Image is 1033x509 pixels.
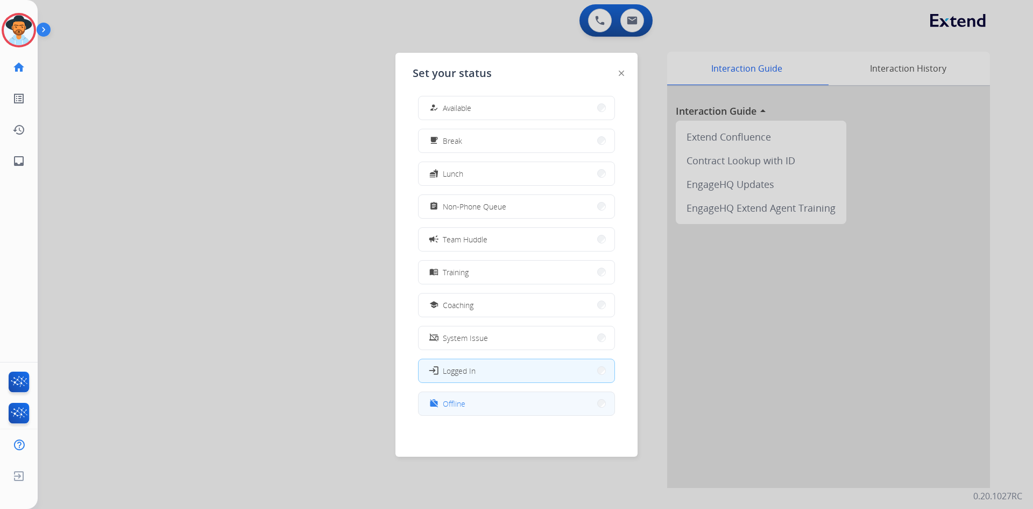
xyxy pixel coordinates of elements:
[12,61,25,74] mat-icon: home
[429,169,438,178] mat-icon: fastfood
[419,392,614,415] button: Offline
[973,490,1022,503] p: 0.20.1027RC
[419,162,614,185] button: Lunch
[443,365,476,376] span: Logged In
[429,202,438,211] mat-icon: assignment
[419,96,614,120] button: Available
[429,136,438,145] mat-icon: free_breakfast
[419,195,614,218] button: Non-Phone Queue
[429,103,438,113] mat-icon: how_to_reg
[419,228,614,251] button: Team Huddle
[443,201,506,212] span: Non-Phone Queue
[443,267,469,278] span: Training
[12,123,25,136] mat-icon: history
[429,333,438,343] mat-icon: phonelink_off
[429,268,438,277] mat-icon: menu_book
[419,359,614,382] button: Logged In
[4,15,34,45] img: avatar
[443,398,465,409] span: Offline
[443,102,471,114] span: Available
[413,66,492,81] span: Set your status
[443,332,488,344] span: System Issue
[419,129,614,152] button: Break
[428,365,439,376] mat-icon: login
[443,299,473,311] span: Coaching
[12,155,25,168] mat-icon: inbox
[429,301,438,310] mat-icon: school
[419,261,614,284] button: Training
[419,294,614,317] button: Coaching
[12,92,25,105] mat-icon: list_alt
[443,234,487,245] span: Team Huddle
[428,234,439,245] mat-icon: campaign
[443,168,463,179] span: Lunch
[443,135,462,147] span: Break
[429,399,438,408] mat-icon: work_off
[419,326,614,350] button: System Issue
[619,71,624,76] img: close-button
